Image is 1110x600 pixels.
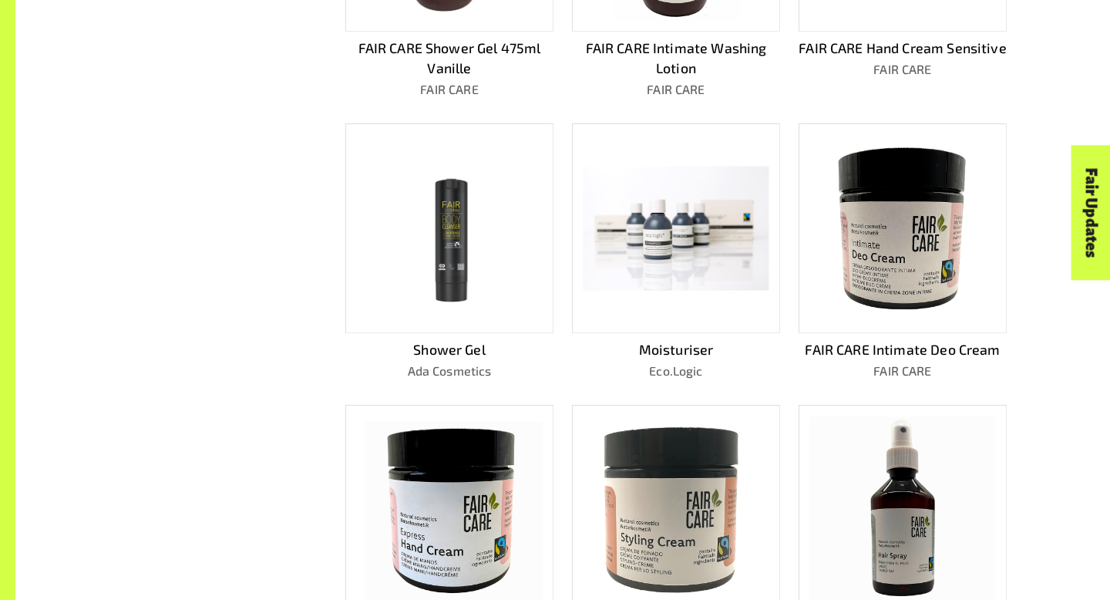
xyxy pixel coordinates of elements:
p: FAIR CARE Intimate Deo Cream [799,339,1007,360]
a: Shower GelAda Cosmetics [345,123,553,379]
p: FAIR CARE [799,60,1007,79]
p: Moisturiser [572,339,780,360]
p: FAIR CARE [799,362,1007,380]
a: MoisturiserEco.Logic [572,123,780,379]
p: FAIR CARE Intimate Washing Lotion [572,38,780,79]
p: FAIR CARE Hand Cream Sensitive [799,38,1007,59]
p: FAIR CARE [572,80,780,99]
a: FAIR CARE Intimate Deo CreamFAIR CARE [799,123,1007,379]
p: FAIR CARE [345,80,553,99]
p: Shower Gel [345,339,553,360]
p: FAIR CARE Shower Gel 475ml Vanille [345,38,553,79]
p: Eco.Logic [572,362,780,380]
p: Ada Cosmetics [345,362,553,380]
